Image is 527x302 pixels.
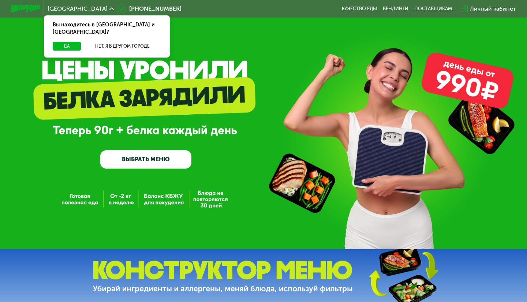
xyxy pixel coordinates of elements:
[53,42,81,51] button: Да
[342,6,377,12] a: Качество еды
[470,4,516,13] div: Личный кабинет
[44,15,170,42] div: Вы находитесь в [GEOGRAPHIC_DATA] и [GEOGRAPHIC_DATA]?
[117,4,182,13] a: [PHONE_NUMBER]
[48,6,108,12] span: [GEOGRAPHIC_DATA]
[383,6,408,12] a: Вендинги
[414,6,452,12] div: поставщикам
[84,42,161,51] button: Нет, я в другом городе
[100,150,191,169] a: ВЫБРАТЬ МЕНЮ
